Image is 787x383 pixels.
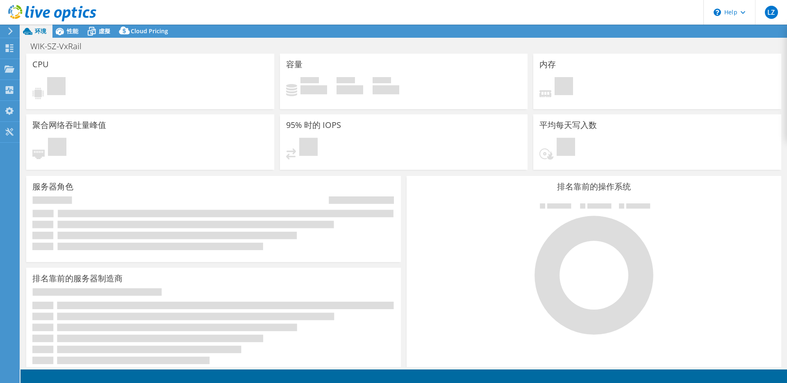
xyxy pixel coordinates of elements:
h3: 95% 时的 IOPS [286,121,341,130]
h3: CPU [32,60,49,69]
h3: 排名靠前的服务器制造商 [32,274,123,283]
h3: 平均每天写入数 [539,121,597,130]
span: 挂起 [299,138,318,158]
span: 挂起 [557,138,575,158]
span: 挂起 [555,77,573,97]
span: 虛擬 [99,27,110,35]
h3: 排名靠前的操作系统 [413,182,775,191]
h3: 容量 [286,60,303,69]
span: 环境 [35,27,46,35]
svg: \n [714,9,721,16]
span: 总量 [373,77,391,85]
span: 挂起 [47,77,66,97]
h3: 服务器角色 [32,182,73,191]
h3: 聚合网络吞吐量峰值 [32,121,106,130]
span: LZ [765,6,778,19]
h3: 内存 [539,60,556,69]
span: 可用 [337,77,355,85]
h4: 0 GiB [373,85,399,94]
h1: WIK-SZ-VxRail [27,42,94,51]
h4: 0 GiB [300,85,327,94]
span: 已使用 [300,77,319,85]
span: Cloud Pricing [131,27,168,35]
span: 挂起 [48,138,66,158]
h4: 0 GiB [337,85,363,94]
span: 性能 [67,27,78,35]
